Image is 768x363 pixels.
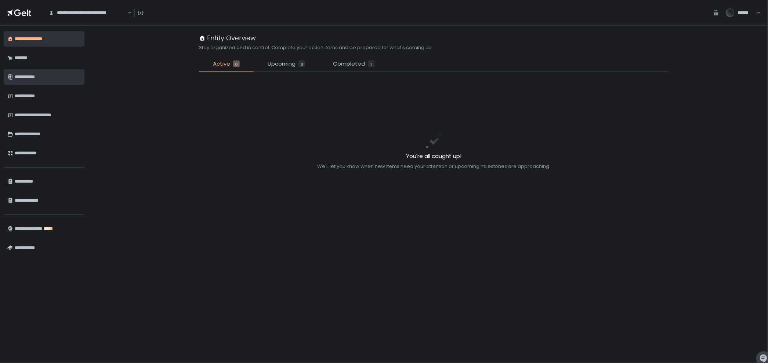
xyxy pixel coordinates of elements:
[213,60,230,68] span: Active
[199,33,256,43] div: Entity Overview
[233,60,240,67] div: 0
[368,60,374,67] div: 1
[318,152,551,161] h2: You're all caught up!
[333,60,365,68] span: Completed
[318,163,551,170] div: We'll let you know when new items need your attention or upcoming milestones are approaching.
[44,5,131,20] div: Search for option
[268,60,296,68] span: Upcoming
[298,60,305,67] div: 0
[199,44,433,51] h2: Stay organized and in control. Complete your action items and be prepared for what's coming up.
